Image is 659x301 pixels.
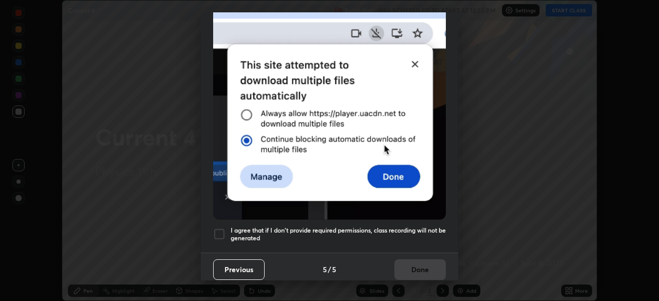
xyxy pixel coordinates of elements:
[213,259,265,280] button: Previous
[231,226,446,242] h5: I agree that if I don't provide required permissions, class recording will not be generated
[332,264,336,275] h4: 5
[328,264,331,275] h4: /
[323,264,327,275] h4: 5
